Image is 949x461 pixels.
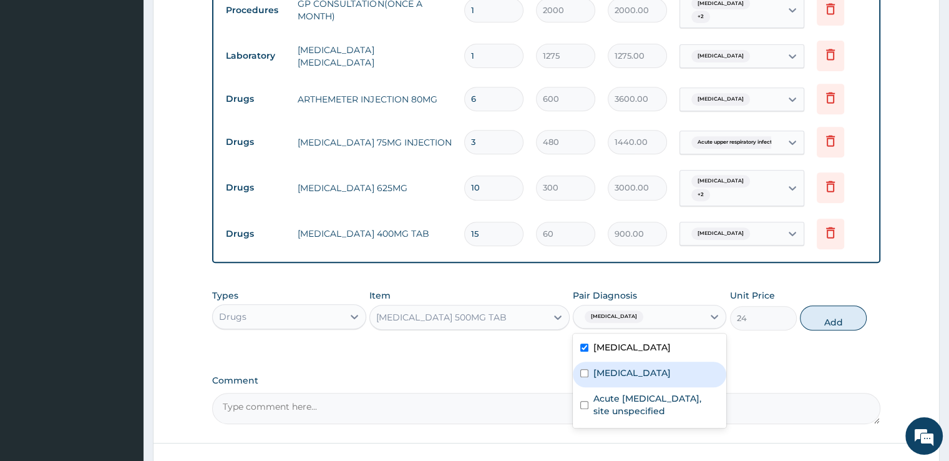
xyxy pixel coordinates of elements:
[800,305,867,330] button: Add
[23,62,51,94] img: d_794563401_company_1708531726252_794563401
[220,131,291,154] td: Drugs
[291,176,457,201] td: [MEDICAL_DATA] 625MG
[691,227,750,240] span: [MEDICAL_DATA]
[291,87,457,112] td: ARTHEMETER INJECTION 80MG
[220,87,291,111] td: Drugs
[593,367,671,379] label: [MEDICAL_DATA]
[291,221,457,246] td: [MEDICAL_DATA] 400MG TAB
[220,222,291,245] td: Drugs
[691,189,710,201] span: + 2
[6,319,238,362] textarea: Type your message and hit 'Enter'
[691,175,750,187] span: [MEDICAL_DATA]
[212,290,238,301] label: Types
[691,50,750,62] span: [MEDICAL_DATA]
[593,392,719,417] label: Acute [MEDICAL_DATA], site unspecified
[219,310,246,323] div: Drugs
[376,311,507,324] div: [MEDICAL_DATA] 500MG TAB
[585,310,643,323] span: [MEDICAL_DATA]
[72,146,172,272] span: We're online!
[291,37,457,75] td: [MEDICAL_DATA] [MEDICAL_DATA]
[369,289,391,302] label: Item
[573,289,637,302] label: Pair Diagnosis
[65,70,210,86] div: Chat with us now
[220,44,291,67] td: Laboratory
[691,11,710,23] span: + 2
[691,136,782,149] span: Acute upper respiratory infect...
[205,6,235,36] div: Minimize live chat window
[730,289,775,302] label: Unit Price
[691,93,750,106] span: [MEDICAL_DATA]
[212,375,880,386] label: Comment
[220,176,291,199] td: Drugs
[593,341,671,354] label: [MEDICAL_DATA]
[291,130,457,155] td: [MEDICAL_DATA] 75MG INJECTION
